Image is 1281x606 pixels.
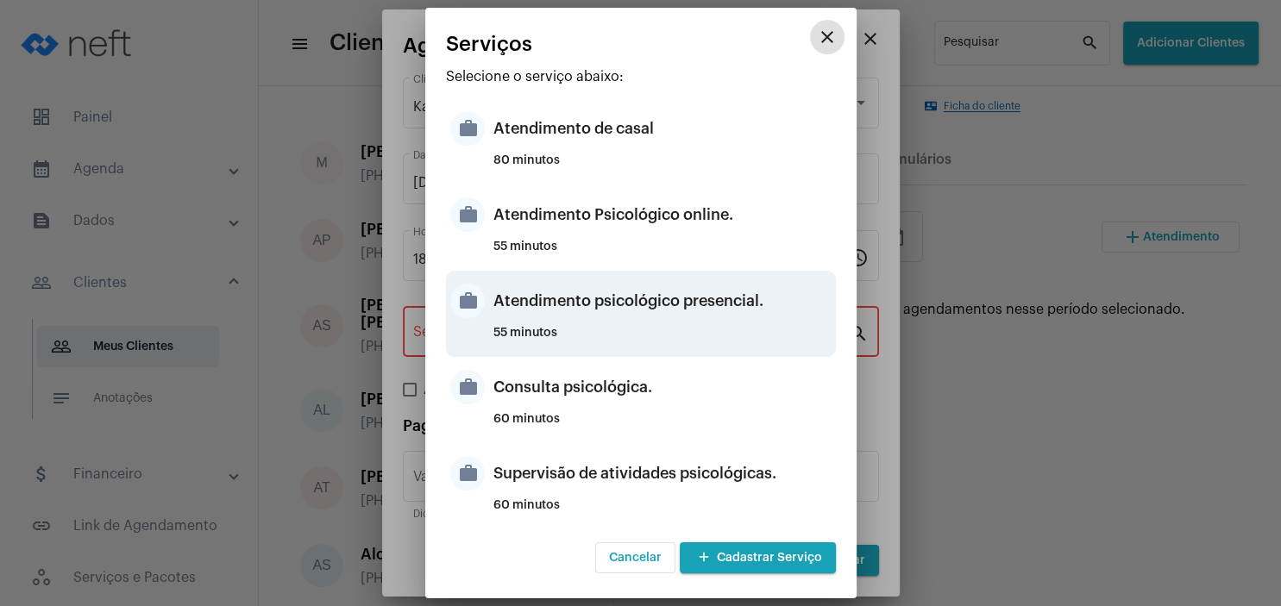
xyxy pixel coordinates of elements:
mat-icon: work [450,370,485,404]
mat-icon: work [450,284,485,318]
div: 55 minutos [493,241,832,266]
div: Supervisão de atividades psicológicas. [493,447,832,499]
div: Atendimento Psicológico online. [493,189,832,241]
mat-icon: close [817,27,838,47]
div: 55 minutos [493,327,832,353]
div: Atendimento psicológico presencial. [493,275,832,327]
div: 80 minutos [493,154,832,180]
span: Serviços [446,33,532,55]
div: Consulta psicológica. [493,361,832,413]
mat-icon: work [450,111,485,146]
span: Cadastrar Serviço [694,552,822,564]
div: Atendimento de casal [493,103,832,154]
button: Cadastrar Serviço [680,542,836,573]
mat-icon: add [694,547,714,570]
mat-icon: work [450,456,485,490]
div: 60 minutos [493,413,832,439]
p: Selecione o serviço abaixo: [446,69,836,84]
mat-icon: work [450,197,485,232]
span: Cancelar [609,552,662,564]
div: 60 minutos [493,499,832,525]
button: Cancelar [595,542,675,573]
